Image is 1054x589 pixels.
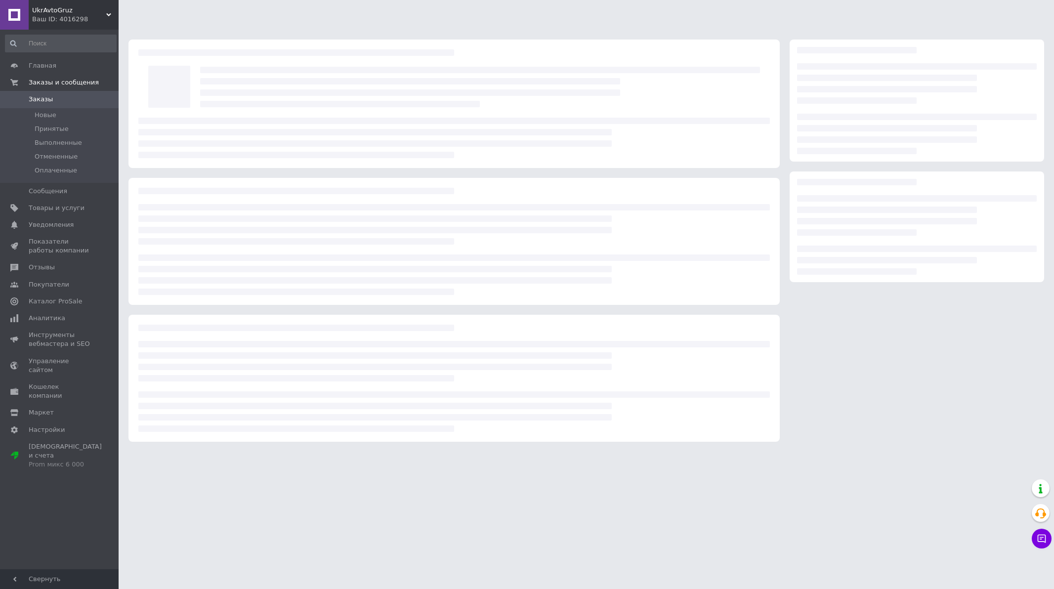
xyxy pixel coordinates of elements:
[29,95,53,104] span: Заказы
[29,314,65,323] span: Аналитика
[29,263,55,272] span: Отзывы
[1032,529,1052,548] button: Чат с покупателем
[29,425,65,434] span: Настройки
[35,111,56,120] span: Новые
[29,408,54,417] span: Маркет
[5,35,117,52] input: Поиск
[29,357,91,375] span: Управление сайтом
[29,61,56,70] span: Главная
[29,204,84,212] span: Товары и услуги
[35,152,78,161] span: Отмененные
[29,187,67,196] span: Сообщения
[29,297,82,306] span: Каталог ProSale
[32,15,119,24] div: Ваш ID: 4016298
[35,138,82,147] span: Выполненные
[35,166,77,175] span: Оплаченные
[35,125,69,133] span: Принятые
[29,78,99,87] span: Заказы и сообщения
[29,382,91,400] span: Кошелек компании
[29,220,74,229] span: Уведомления
[29,280,69,289] span: Покупатели
[29,460,102,469] div: Prom микс 6 000
[29,442,102,469] span: [DEMOGRAPHIC_DATA] и счета
[29,331,91,348] span: Инструменты вебмастера и SEO
[29,237,91,255] span: Показатели работы компании
[32,6,106,15] span: UkrAvtoGruz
